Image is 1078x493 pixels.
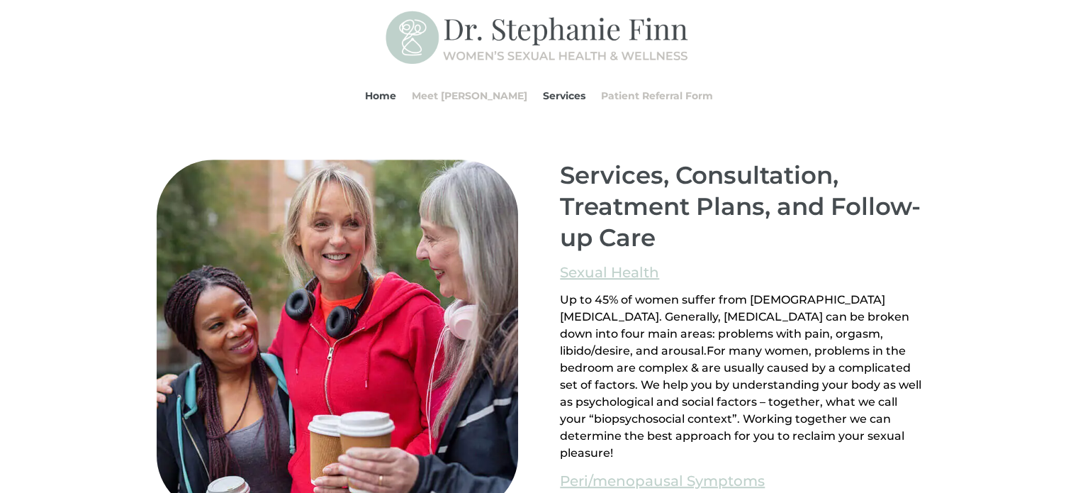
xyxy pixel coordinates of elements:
a: Patient Referral Form [601,69,713,123]
a: Peri/menopausal Symptoms [560,469,765,493]
span: For many women, problems in the bedroom are complex & are usually caused by a complicated set of ... [560,344,921,460]
a: Services [543,69,585,123]
div: Page 1 [560,292,921,462]
a: Home [365,69,396,123]
span: Up to 45% of women suffer from [DEMOGRAPHIC_DATA] [MEDICAL_DATA]. Generally, [MEDICAL_DATA] can b... [560,293,909,358]
h2: Services, Consultation, Treatment Plans, and Follow-up Care [560,160,921,261]
a: Meet [PERSON_NAME] [412,69,527,123]
a: Sexual Health [560,260,659,284]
